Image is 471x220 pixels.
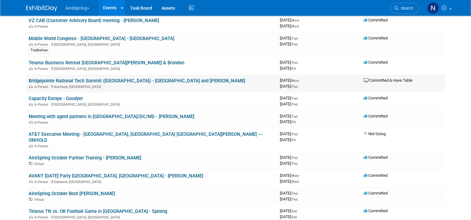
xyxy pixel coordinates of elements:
span: - [299,36,299,40]
span: [DATE] [280,209,299,213]
span: (Fri) [291,138,296,142]
span: (Thu) [291,103,298,106]
div: [GEOGRAPHIC_DATA], [GEOGRAPHIC_DATA] [29,42,275,47]
span: In-Person [34,103,50,107]
span: (Wed) [291,174,299,177]
span: [DATE] [280,131,299,136]
span: [DATE] [280,161,298,166]
span: (Wed) [291,180,299,183]
a: AVANT [DATE] Party [GEOGRAPHIC_DATA], [GEOGRAPHIC_DATA] - [PERSON_NAME] [29,173,203,179]
span: - [300,78,301,83]
img: In-Person Event [29,43,33,46]
span: - [300,173,301,178]
span: Virtual [34,198,45,202]
span: In-Person [34,144,50,148]
img: In-Person Event [29,103,33,106]
a: Telarus Business Retreat [GEOGRAPHIC_DATA][PERSON_NAME] & Brondon [29,60,184,66]
span: [DATE] [280,24,299,28]
span: Committed [364,36,388,40]
span: (Sat) [291,209,297,213]
div: Tradeshow [29,48,49,53]
span: Committed [364,60,388,65]
span: - [299,60,299,65]
span: Committed [364,155,388,160]
span: (Tue) [291,115,298,118]
span: [DATE] [280,84,298,89]
a: Search [390,3,419,14]
a: AireSpring October Partner Training - [PERSON_NAME] [29,155,141,161]
span: Committed [364,18,388,22]
span: (Thu) [291,156,298,159]
span: [DATE] [280,179,299,184]
span: [DATE] [280,18,301,22]
span: (Thu) [291,162,298,165]
span: Committed [364,209,388,213]
a: Meeting with agent partners in [GEOGRAPHIC_DATA]/DC/MD - [PERSON_NAME] [29,114,194,119]
span: - [299,191,299,195]
span: [DATE] [280,214,297,219]
span: In-Person [34,67,50,71]
span: [DATE] [280,36,299,40]
div: Aventura, [GEOGRAPHIC_DATA] [29,84,275,89]
div: [GEOGRAPHIC_DATA], [GEOGRAPHIC_DATA] [29,102,275,107]
span: [DATE] [280,96,299,100]
span: - [299,155,299,160]
span: [DATE] [280,197,298,201]
span: [DATE] [280,42,298,46]
span: (Fri) [291,67,296,70]
img: Virtual Event [29,198,33,201]
img: In-Person Event [29,144,33,147]
a: Bridgepointe National Tech Summit ([GEOGRAPHIC_DATA]) - [GEOGRAPHIC_DATA] and [PERSON_NAME] [29,78,245,84]
span: (Tue) [291,37,298,40]
span: [DATE] [280,66,296,71]
span: Committed [364,173,388,178]
span: (Fri) [291,120,296,124]
span: - [299,96,299,100]
span: (Mon) [291,19,299,22]
a: Mobile World Congress - [GEOGRAPHIC_DATA] - [GEOGRAPHIC_DATA] [29,36,174,41]
img: In-Person Event [29,85,33,88]
img: In-Person Event [29,215,33,218]
span: Search [399,6,413,11]
span: Virtual [34,162,45,166]
span: - [299,114,299,118]
span: (Thu) [291,61,298,64]
span: (Thu) [291,198,298,201]
span: In-Person [34,85,50,89]
span: [DATE] [280,114,299,118]
span: (Thu) [291,43,298,46]
span: (Thu) [291,132,298,136]
img: ExhibitDay [26,5,57,11]
img: In-Person Event [29,25,33,28]
span: (Mon) [291,79,299,82]
span: (Tue) [291,97,298,100]
span: In-Person [34,121,50,125]
span: [DATE] [280,173,301,178]
span: [DATE] [280,155,299,160]
span: - [299,131,299,136]
span: [DATE] [280,191,299,195]
span: In-Person [34,25,50,29]
span: In-Person [34,43,50,47]
span: - [298,209,299,213]
img: Virtual Event [29,162,33,165]
a: AT&T Executive Meeting - [GEOGRAPHIC_DATA], [GEOGRAPHIC_DATA] [GEOGRAPHIC_DATA][PERSON_NAME] --- ... [29,131,263,143]
div: [GEOGRAPHIC_DATA], [GEOGRAPHIC_DATA] [29,66,275,71]
span: [DATE] [280,78,301,83]
span: - [300,18,301,22]
span: (Thu) [291,85,298,88]
img: In-Person Event [29,67,33,70]
span: [DATE] [280,119,296,124]
img: In-Person Event [29,121,33,124]
span: Committed & Have Table [364,78,412,83]
span: Committed [364,191,388,195]
div: Gahanna, [GEOGRAPHIC_DATA] [29,179,275,184]
img: In-Person Event [29,180,33,183]
span: [DATE] [280,102,298,106]
span: Committed [364,96,388,100]
img: Natalie Pyron [427,2,439,14]
span: Committed [364,114,388,118]
span: [DATE] [280,60,299,65]
span: (Mon) [291,25,299,28]
span: (Sat) [291,215,297,219]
